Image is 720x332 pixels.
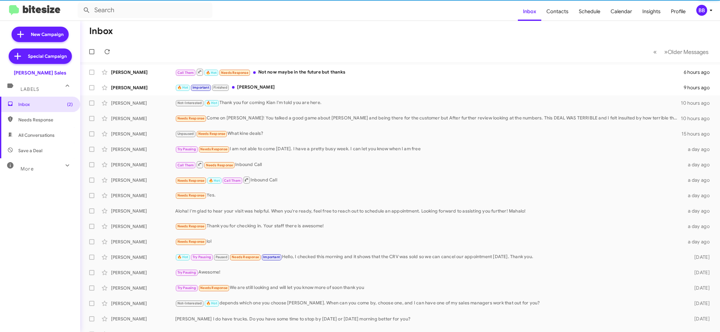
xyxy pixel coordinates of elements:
[683,254,715,260] div: [DATE]
[111,177,175,183] div: [PERSON_NAME]
[111,269,175,276] div: [PERSON_NAME]
[683,223,715,230] div: a day ago
[111,223,175,230] div: [PERSON_NAME]
[683,192,715,199] div: a day ago
[177,71,194,75] span: Call Them
[111,84,175,91] div: [PERSON_NAME]
[177,132,194,136] span: Unpaused
[111,192,175,199] div: [PERSON_NAME]
[660,45,712,58] button: Next
[213,85,227,90] span: Finished
[653,48,657,56] span: «
[175,115,681,122] div: Come on [PERSON_NAME]! You talked a good game about [PERSON_NAME] and being there for the custome...
[216,255,227,259] span: Paused
[18,147,42,154] span: Save a Deal
[175,145,683,153] div: I am not able to come [DATE]. I have a pretty busy week. I can let you know when I am free
[18,117,73,123] span: Needs Response
[668,48,708,56] span: Older Messages
[574,2,605,21] a: Schedule
[175,176,683,184] div: Inbound Call
[111,285,175,291] div: [PERSON_NAME]
[111,254,175,260] div: [PERSON_NAME]
[18,101,73,108] span: Inbox
[206,163,233,167] span: Needs Response
[28,53,67,59] span: Special Campaign
[224,179,241,183] span: Call Them
[111,115,175,122] div: [PERSON_NAME]
[681,131,715,137] div: 15 hours ago
[683,300,715,307] div: [DATE]
[177,116,205,120] span: Needs Response
[683,177,715,183] div: a day ago
[111,316,175,322] div: [PERSON_NAME]
[666,2,691,21] a: Profile
[221,71,248,75] span: Needs Response
[111,100,175,106] div: [PERSON_NAME]
[206,301,217,305] span: 🔥 Hot
[206,71,217,75] span: 🔥 Hot
[177,286,196,290] span: Try Pausing
[175,300,683,307] div: depends which one you choose [PERSON_NAME]. When can you come by, choose one, and I can have one ...
[177,179,205,183] span: Needs Response
[232,255,259,259] span: Needs Response
[177,193,205,197] span: Needs Response
[175,316,683,322] div: [PERSON_NAME] I do have trucks. Do you have some time to stop by [DATE] or [DATE] morning better ...
[198,132,226,136] span: Needs Response
[683,285,715,291] div: [DATE]
[175,238,683,245] div: lol
[175,208,683,214] div: Aloha! I'm glad to hear your visit was helpful. When you're ready, feel free to reach out to sche...
[683,269,715,276] div: [DATE]
[21,166,34,172] span: More
[9,48,72,64] a: Special Campaign
[12,27,69,42] a: New Campaign
[200,147,227,151] span: Needs Response
[175,161,683,169] div: Inbound Call
[177,270,196,275] span: Try Pausing
[175,284,683,292] div: We are still looking and will let you know more of soon thank you
[177,85,188,90] span: 🔥 Hot
[111,300,175,307] div: [PERSON_NAME]
[111,69,175,75] div: [PERSON_NAME]
[175,68,683,76] div: Not now maybe in the future but thanks
[681,100,715,106] div: 10 hours ago
[177,224,205,228] span: Needs Response
[683,84,715,91] div: 9 hours ago
[691,5,713,16] button: BB
[21,86,39,92] span: Labels
[177,301,202,305] span: Not-Interested
[683,162,715,168] div: a day ago
[177,147,196,151] span: Try Pausing
[650,45,712,58] nav: Page navigation example
[518,2,541,21] a: Inbox
[649,45,661,58] button: Previous
[683,239,715,245] div: a day ago
[193,85,209,90] span: Important
[206,101,217,105] span: 🔥 Hot
[175,253,683,261] div: Hello, I checked this morning and it shows that the CRV was sold so we can cancel our appointment...
[193,255,211,259] span: Try Pausing
[175,223,683,230] div: Thank you for checking in. Your staff there is awesome!
[696,5,707,16] div: BB
[177,240,205,244] span: Needs Response
[31,31,64,38] span: New Campaign
[263,255,280,259] span: Important
[683,146,715,153] div: a day ago
[175,84,683,91] div: [PERSON_NAME]
[664,48,668,56] span: »
[177,255,188,259] span: 🔥 Hot
[111,239,175,245] div: [PERSON_NAME]
[111,146,175,153] div: [PERSON_NAME]
[175,269,683,276] div: Awesome!
[175,99,681,107] div: Thank you for coming Kian I'm told you are here.
[683,69,715,75] div: 6 hours ago
[200,286,227,290] span: Needs Response
[78,3,212,18] input: Search
[111,131,175,137] div: [PERSON_NAME]
[541,2,574,21] a: Contacts
[637,2,666,21] a: Insights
